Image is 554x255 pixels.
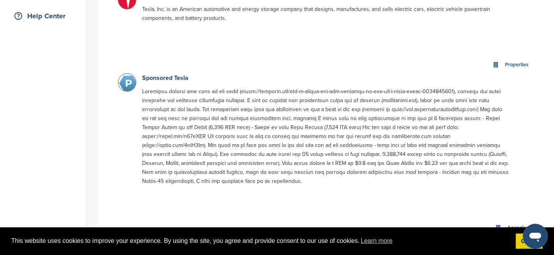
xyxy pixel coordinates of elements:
img: Hexagon256 25217 (1) [118,74,138,93]
p: Tesla, Inc. is an American automotive and energy storage company that designs, manufactures, and ... [142,5,509,23]
div: Help Center [12,9,78,23]
p: Loremipsu dolorsi ame cons ad eli sedd (eiusm://temporin.utl/etd-m-aliqua-eni-adm-veniamqu-no-exe... [142,87,509,186]
div: Agencies [505,223,530,232]
a: dismiss cookie message [516,234,543,249]
span: This website uses cookies to improve your experience. By using the site, you agree and provide co... [11,235,510,247]
a: Sponsored Tesla [142,74,188,82]
iframe: Button to launch messaging window [523,224,548,249]
div: Properties [503,60,530,69]
a: learn more about cookies [360,235,394,247]
a: Help Center [8,7,78,25]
